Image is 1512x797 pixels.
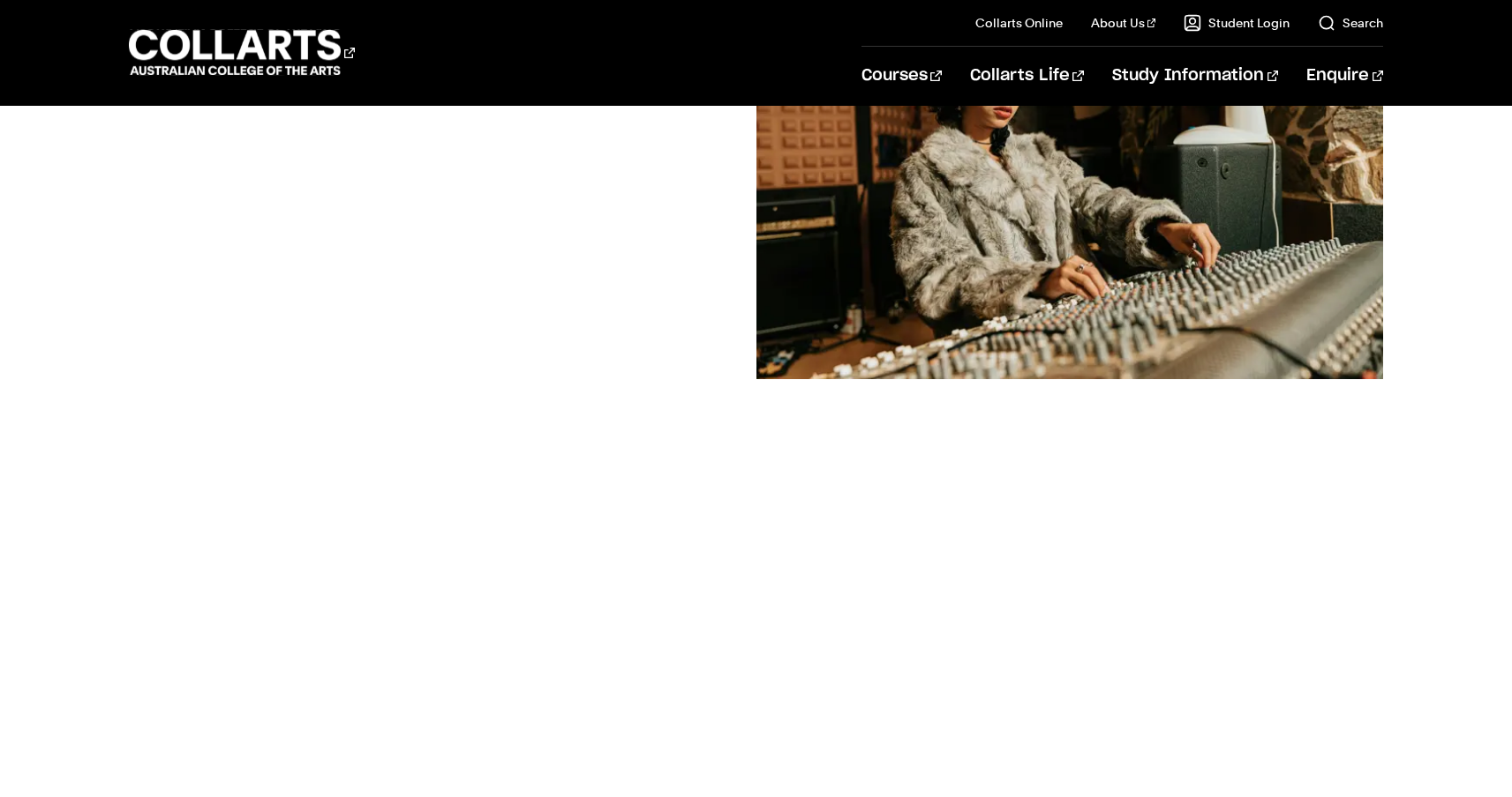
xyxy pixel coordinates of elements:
a: About Us [1091,14,1156,32]
a: Search [1318,14,1383,32]
a: Collarts Life [970,47,1084,105]
a: Collarts Online [975,14,1063,32]
a: Student Login [1184,14,1290,32]
div: Go to homepage [129,27,355,78]
a: Courses [861,47,942,105]
a: Enquire [1306,47,1383,105]
a: Study Information [1112,47,1278,105]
